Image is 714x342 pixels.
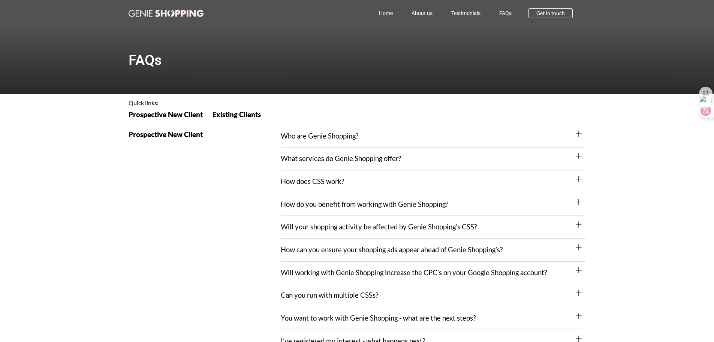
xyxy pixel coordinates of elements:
[281,307,585,330] div: You want to work with Genie Shopping - what are the next steps?
[281,177,344,185] a: How does CSS work?
[281,200,448,208] a: How do you benefit from working with Genie Shopping?
[281,284,585,307] div: Can you run with multiple CSSs?
[129,10,204,17] img: genie-shopping-logo
[281,154,401,163] a: What services do Genie Shopping offer?
[281,193,585,216] div: How do you benefit from working with Genie Shopping?
[490,5,521,22] a: FAQs
[528,8,573,18] a: Get in touch
[281,291,378,299] a: Can you run with multiple CSSs?
[129,111,203,118] span: Prospective New Client
[281,125,585,148] div: Who are Genie Shopping?
[370,5,402,22] a: Home
[281,132,358,140] a: Who are Genie Shopping?
[213,111,261,118] span: Existing Clients
[281,239,585,262] div: How can you ensure your shopping ads appear ahead of Genie Shopping’s?
[237,5,521,22] nav: Menu
[129,131,281,138] h2: Prospective New Client
[536,11,565,16] span: Get in touch
[281,268,547,277] a: Will working with Genie Shopping increase the CPC’s on your Google Shopping account?
[281,314,476,322] a: You want to work with Genie Shopping - what are the next steps?
[208,111,266,123] a: Existing Clients
[281,170,585,193] div: How does CSS work?
[129,100,586,106] h4: Quick links:
[129,111,208,123] a: Prospective New Client
[281,148,585,170] div: What services do Genie Shopping offer?
[281,262,585,285] div: Will working with Genie Shopping increase the CPC’s on your Google Shopping account?
[442,5,490,22] a: Testimonials
[402,5,442,22] a: About us
[129,53,586,67] h1: FAQs
[281,246,503,254] a: How can you ensure your shopping ads appear ahead of Genie Shopping’s?
[281,216,585,239] div: Will your shopping activity be affected by Genie Shopping’s CSS?
[281,223,477,231] a: Will your shopping activity be affected by Genie Shopping’s CSS?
